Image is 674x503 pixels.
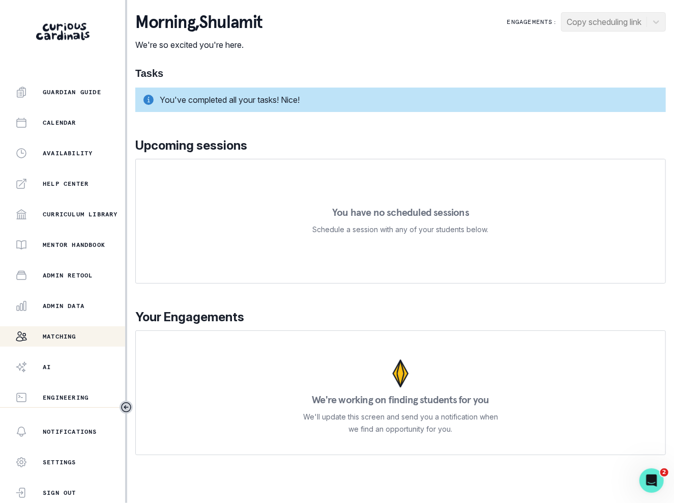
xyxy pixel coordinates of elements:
p: Notifications [43,428,97,436]
p: Guardian Guide [43,88,101,96]
p: Mentor Handbook [43,241,105,249]
iframe: Intercom live chat [639,468,664,493]
p: Help Center [43,180,89,188]
p: Availability [43,149,93,157]
span: 2 [660,468,668,477]
p: Curriculum Library [43,210,118,218]
div: You've completed all your tasks! Nice! [135,88,666,112]
p: We're working on finding students for you [312,395,489,405]
h1: Tasks [135,67,666,79]
p: Engineering [43,394,89,402]
p: morning , Shulamit [135,12,262,33]
p: You have no scheduled sessions [332,207,469,217]
p: Calendar [43,119,76,127]
button: Toggle sidebar [120,401,133,414]
p: We're so excited you're here. [135,39,262,51]
p: Engagements: [507,18,557,26]
p: Admin Data [43,302,84,310]
p: Settings [43,458,76,466]
p: Your Engagements [135,308,666,326]
p: AI [43,363,51,371]
p: We'll update this screen and send you a notification when we find an opportunity for you. [303,411,499,435]
p: Matching [43,332,76,341]
img: Curious Cardinals Logo [36,23,90,40]
p: Upcoming sessions [135,136,666,155]
p: Sign Out [43,489,76,497]
p: Schedule a session with any of your students below. [313,223,489,236]
p: Admin Retool [43,271,93,280]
